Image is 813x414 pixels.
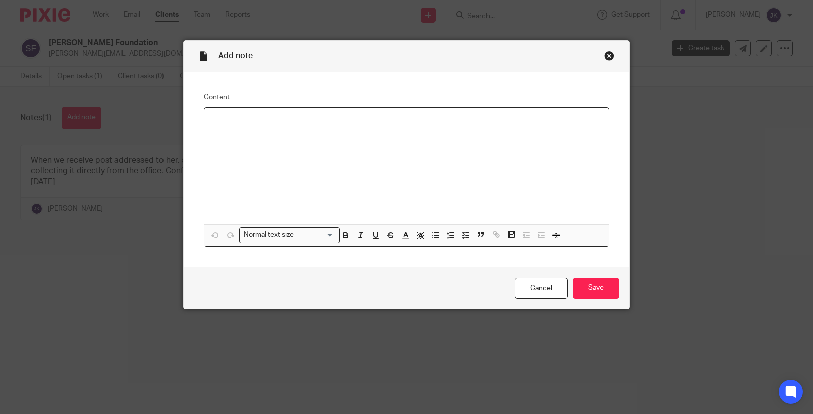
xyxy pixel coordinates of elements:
[515,278,568,299] a: Cancel
[218,52,253,60] span: Add note
[573,278,619,299] input: Save
[242,230,296,240] span: Normal text size
[204,92,610,102] label: Content
[604,51,614,61] div: Close this dialog window
[239,227,340,243] div: Search for option
[297,230,334,240] input: Search for option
